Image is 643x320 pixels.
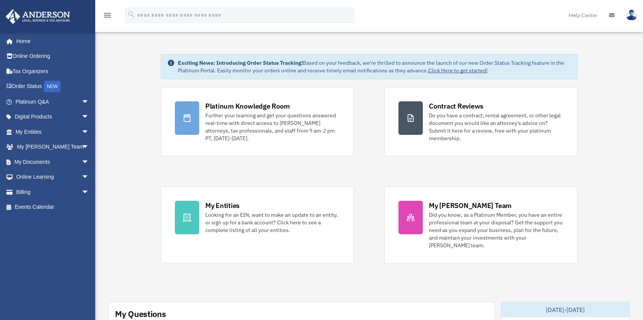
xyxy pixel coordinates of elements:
img: Anderson Advisors Platinum Portal [3,9,72,24]
div: My [PERSON_NAME] Team [429,201,512,210]
div: Did you know, as a Platinum Member, you have an entire professional team at your disposal? Get th... [429,211,563,249]
a: Contract Reviews Do you have a contract, rental agreement, or other legal document you would like... [384,87,577,156]
div: My Questions [115,308,166,320]
div: NEW [44,81,61,92]
span: arrow_drop_down [82,109,97,125]
a: My [PERSON_NAME] Team Did you know, as a Platinum Member, you have an entire professional team at... [384,187,577,263]
div: Looking for an EIN, want to make an update to an entity, or sign up for a bank account? Click her... [205,211,340,234]
div: Further your learning and get your questions answered real-time with direct access to [PERSON_NAM... [205,112,340,142]
a: Click Here to get started! [428,67,488,74]
span: arrow_drop_down [82,184,97,200]
a: My Entities Looking for an EIN, want to make an update to an entity, or sign up for a bank accoun... [161,187,354,263]
strong: Exciting News: Introducing Order Status Tracking! [178,59,303,66]
a: menu [103,13,112,20]
div: Based on your feedback, we're thrilled to announce the launch of our new Order Status Tracking fe... [178,59,571,74]
i: search [127,10,136,19]
div: Do you have a contract, rental agreement, or other legal document you would like an attorney's ad... [429,112,563,142]
a: My Documentsarrow_drop_down [5,154,101,170]
span: arrow_drop_down [82,139,97,155]
i: menu [103,11,112,20]
a: Events Calendar [5,200,101,215]
a: Platinum Q&Aarrow_drop_down [5,94,101,109]
img: User Pic [626,10,637,21]
a: My [PERSON_NAME] Teamarrow_drop_down [5,139,101,155]
a: Home [5,34,97,49]
a: Platinum Knowledge Room Further your learning and get your questions answered real-time with dire... [161,87,354,156]
div: Contract Reviews [429,101,483,111]
div: [DATE]-[DATE] [501,302,629,317]
div: Platinum Knowledge Room [205,101,290,111]
div: My Entities [205,201,240,210]
span: arrow_drop_down [82,154,97,170]
a: Order StatusNEW [5,79,101,94]
span: arrow_drop_down [82,94,97,110]
span: arrow_drop_down [82,124,97,140]
a: My Entitiesarrow_drop_down [5,124,101,139]
span: arrow_drop_down [82,170,97,185]
a: Online Learningarrow_drop_down [5,170,101,185]
a: Billingarrow_drop_down [5,184,101,200]
a: Digital Productsarrow_drop_down [5,109,101,125]
a: Online Ordering [5,49,101,64]
a: Tax Organizers [5,64,101,79]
